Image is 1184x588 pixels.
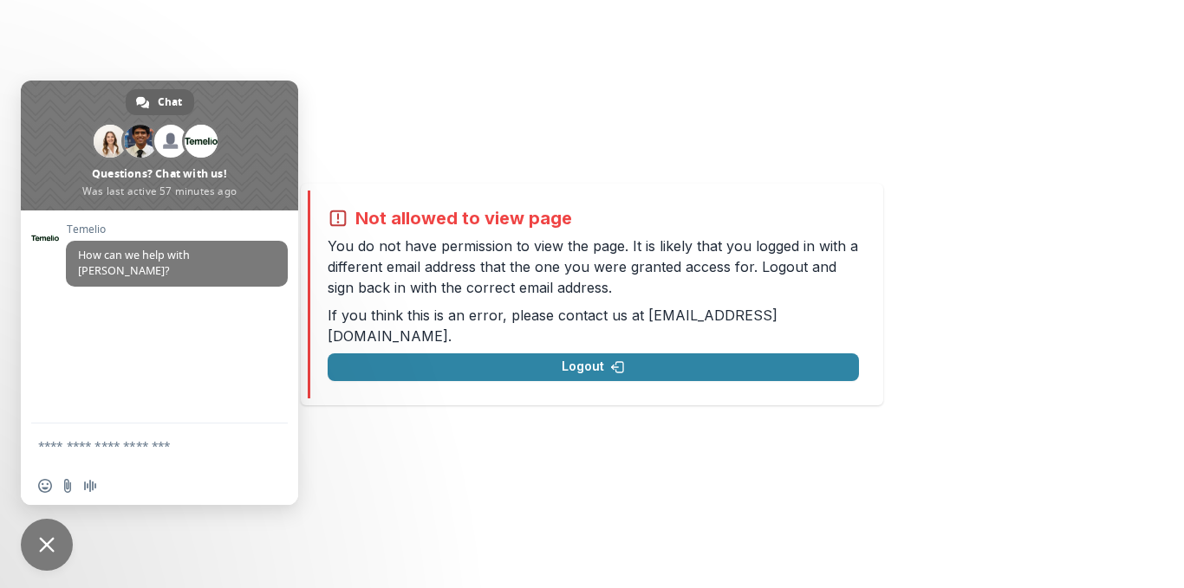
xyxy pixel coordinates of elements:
[83,479,97,493] span: Audio message
[355,208,572,229] h2: Not allowed to view page
[328,307,777,345] a: [EMAIL_ADDRESS][DOMAIN_NAME]
[38,438,243,454] textarea: Compose your message...
[328,236,859,298] p: You do not have permission to view the page. It is likely that you logged in with a different ema...
[126,89,194,115] div: Chat
[158,89,182,115] span: Chat
[328,305,859,346] p: If you think this is an error, please contact us at .
[61,479,75,493] span: Send a file
[328,353,859,381] button: Logout
[78,248,190,278] span: How can we help with [PERSON_NAME]?
[38,479,52,493] span: Insert an emoji
[66,223,288,236] span: Temelio
[21,519,73,571] div: Close chat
